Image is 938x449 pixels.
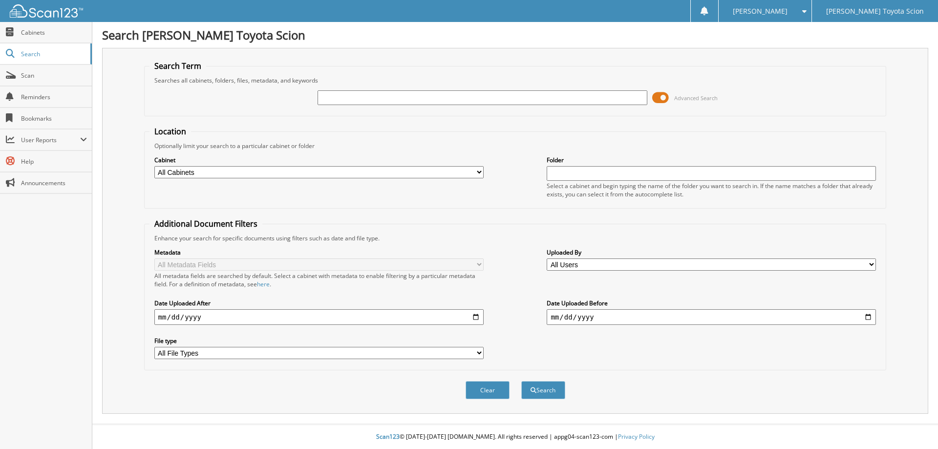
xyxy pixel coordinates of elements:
div: Select a cabinet and begin typing the name of the folder you want to search in. If the name match... [547,182,876,198]
span: Help [21,157,87,166]
div: Optionally limit your search to a particular cabinet or folder [149,142,881,150]
iframe: Chat Widget [889,402,938,449]
img: scan123-logo-white.svg [10,4,83,18]
span: Reminders [21,93,87,101]
span: [PERSON_NAME] [733,8,788,14]
div: Searches all cabinets, folders, files, metadata, and keywords [149,76,881,85]
span: Scan [21,71,87,80]
label: Metadata [154,248,484,257]
span: Scan123 [376,432,400,441]
legend: Location [149,126,191,137]
button: Clear [466,381,510,399]
legend: Search Term [149,61,206,71]
span: [PERSON_NAME] Toyota Scion [826,8,924,14]
div: Enhance your search for specific documents using filters such as date and file type. [149,234,881,242]
button: Search [521,381,565,399]
input: end [547,309,876,325]
span: Cabinets [21,28,87,37]
legend: Additional Document Filters [149,218,262,229]
span: Advanced Search [674,94,718,102]
label: Date Uploaded Before [547,299,876,307]
label: File type [154,337,484,345]
label: Date Uploaded After [154,299,484,307]
label: Uploaded By [547,248,876,257]
span: Bookmarks [21,114,87,123]
span: User Reports [21,136,80,144]
h1: Search [PERSON_NAME] Toyota Scion [102,27,928,43]
div: All metadata fields are searched by default. Select a cabinet with metadata to enable filtering b... [154,272,484,288]
span: Search [21,50,85,58]
label: Cabinet [154,156,484,164]
div: © [DATE]-[DATE] [DOMAIN_NAME]. All rights reserved | appg04-scan123-com | [92,425,938,449]
label: Folder [547,156,876,164]
input: start [154,309,484,325]
a: here [257,280,270,288]
span: Announcements [21,179,87,187]
a: Privacy Policy [618,432,655,441]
